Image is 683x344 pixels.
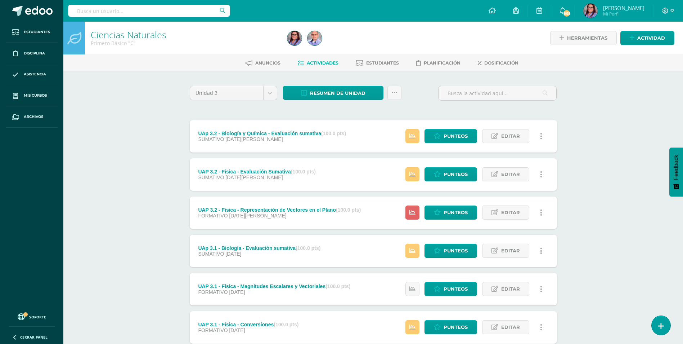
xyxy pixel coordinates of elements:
a: Punteos [424,282,477,296]
a: Mis cursos [6,85,58,106]
span: Editar [501,244,520,257]
a: Punteos [424,206,477,220]
span: Editar [501,168,520,181]
a: Estudiantes [356,57,399,69]
span: [PERSON_NAME] [603,4,644,12]
span: Dosificación [484,60,518,66]
span: FORMATIVO [198,289,228,295]
span: Estudiantes [366,60,399,66]
span: Herramientas [567,31,607,45]
span: Editar [501,129,520,143]
div: UAP 3.1 - Física - Magnitudes Escalares y Vectoriales [198,283,350,289]
a: Punteos [424,129,477,143]
strong: (100.0 pts) [291,169,316,175]
div: UAP 3.2 - Física - Evaluación Sumativa [198,169,316,175]
input: Busca un usuario... [68,5,230,17]
span: Soporte [29,314,46,319]
div: UAP 3.2 - Física - Representación de Vectores en el Plano [198,207,361,213]
span: Resumen de unidad [310,87,365,100]
span: Unidad 3 [196,86,258,100]
span: 868 [563,9,571,17]
span: [DATE][PERSON_NAME] [229,213,286,219]
span: Actividad [637,31,665,45]
button: Feedback - Mostrar encuesta [669,147,683,197]
a: Punteos [424,244,477,258]
a: Actividades [298,57,338,69]
a: Estudiantes [6,22,58,43]
span: Anuncios [255,60,280,66]
span: Editar [501,282,520,296]
span: Punteos [444,206,468,219]
span: Punteos [444,244,468,257]
span: Punteos [444,129,468,143]
span: [DATE] [225,251,241,257]
span: Mi Perfil [603,11,644,17]
span: [DATE] [229,289,245,295]
span: Planificación [424,60,460,66]
a: Herramientas [550,31,617,45]
strong: (100.0 pts) [336,207,361,213]
a: Resumen de unidad [283,86,383,100]
a: Punteos [424,320,477,334]
a: Actividad [620,31,674,45]
span: Editar [501,206,520,219]
img: 6631882797e12c53e037b4c09ade73fd.png [307,31,322,45]
a: Ciencias Naturales [91,28,166,41]
a: Archivos [6,106,58,128]
div: UAp 3.2 - Biología y Química - Evaluación sumativa [198,131,346,136]
input: Busca la actividad aquí... [439,86,556,100]
span: SUMATIVO [198,175,224,180]
a: Soporte [9,312,55,321]
a: Punteos [424,167,477,181]
a: Unidad 3 [190,86,277,100]
a: Dosificación [478,57,518,69]
strong: (100.0 pts) [325,283,350,289]
span: Estudiantes [24,29,50,35]
span: FORMATIVO [198,327,228,333]
a: Planificación [416,57,460,69]
img: d76661cb19da47c8721aaba634ec83f7.png [583,4,598,18]
span: Punteos [444,168,468,181]
span: FORMATIVO [198,213,228,219]
span: [DATE][PERSON_NAME] [225,175,283,180]
strong: (100.0 pts) [296,245,320,251]
div: UAp 3.1 - Biología - Evaluación sumativa [198,245,320,251]
strong: (100.0 pts) [274,322,298,327]
span: SUMATIVO [198,136,224,142]
span: Punteos [444,282,468,296]
span: [DATE] [229,327,245,333]
span: Mis cursos [24,93,47,98]
span: Punteos [444,321,468,334]
div: Primero Básico 'C' [91,40,279,47]
span: Disciplina [24,50,45,56]
a: Disciplina [6,43,58,64]
strong: (100.0 pts) [321,131,346,136]
a: Asistencia [6,64,58,85]
div: UAP 3.1 - Física - Conversiones [198,322,298,327]
span: SUMATIVO [198,251,224,257]
span: Archivos [24,114,43,120]
span: Editar [501,321,520,334]
img: d76661cb19da47c8721aaba634ec83f7.png [287,31,302,45]
span: Feedback [673,155,679,180]
span: Cerrar panel [20,335,48,340]
span: [DATE][PERSON_NAME] [225,136,283,142]
a: Anuncios [246,57,280,69]
span: Asistencia [24,71,46,77]
span: Actividades [307,60,338,66]
h1: Ciencias Naturales [91,30,279,40]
